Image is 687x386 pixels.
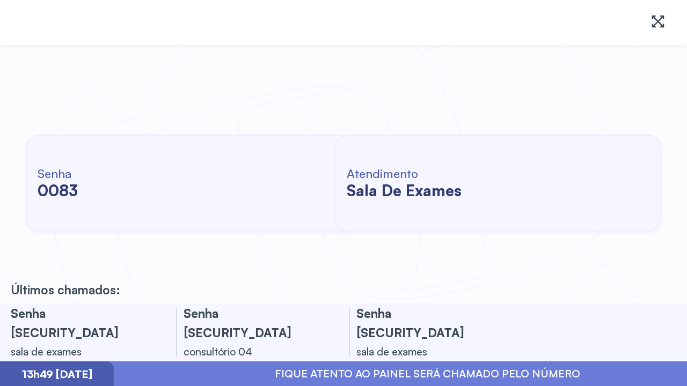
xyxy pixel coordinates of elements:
p: Últimos chamados: [11,282,120,297]
h3: Senha [SECURITY_DATA] [356,303,496,342]
h2: 0083 [38,181,78,200]
img: Logotipo do estabelecimento [17,9,137,36]
h6: Senha [38,166,78,181]
h3: Senha [SECURITY_DATA] [184,303,323,342]
div: sala de exames [11,342,150,361]
div: sala de exames [356,342,496,361]
h6: Atendimento [347,166,462,181]
div: consultório 04 [184,342,323,361]
h3: Senha [SECURITY_DATA] [11,303,150,342]
h2: sala de exames [347,181,462,200]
